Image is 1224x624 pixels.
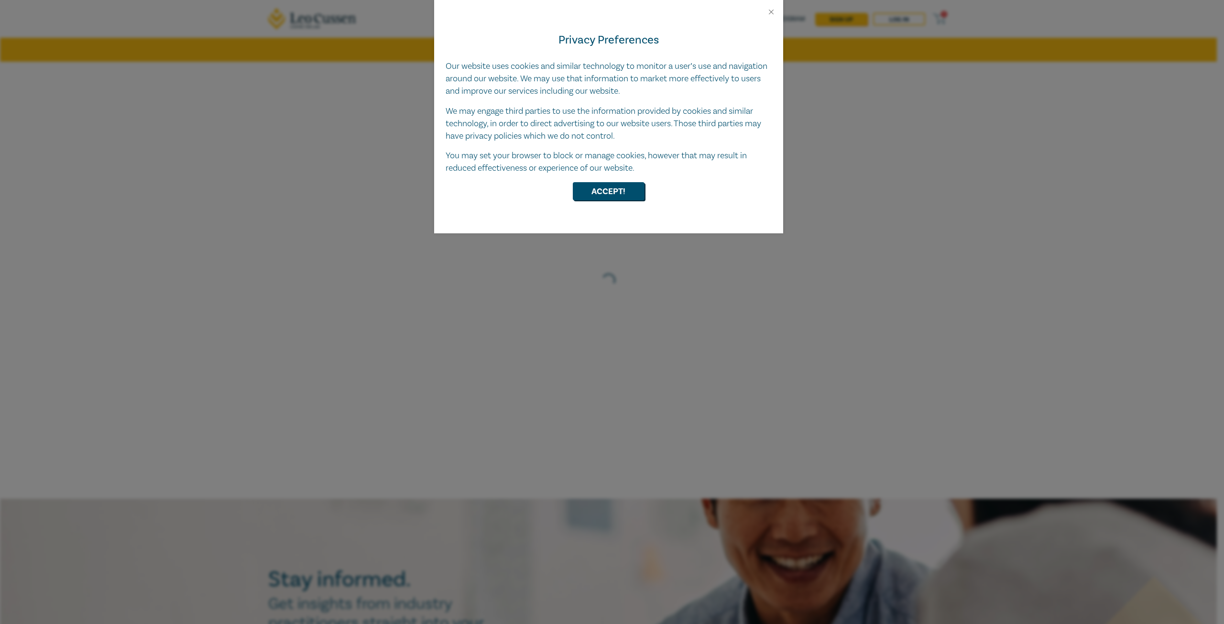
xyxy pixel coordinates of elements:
p: You may set your browser to block or manage cookies, however that may result in reduced effective... [446,150,772,175]
button: Accept! [573,182,645,200]
p: We may engage third parties to use the information provided by cookies and similar technology, in... [446,105,772,142]
button: Close [767,8,776,16]
p: Our website uses cookies and similar technology to monitor a user’s use and navigation around our... [446,60,772,98]
h4: Privacy Preferences [446,32,772,49]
